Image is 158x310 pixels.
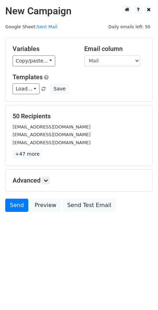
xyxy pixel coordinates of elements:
[13,112,145,120] h5: 50 Recipients
[5,199,28,212] a: Send
[13,140,91,145] small: [EMAIL_ADDRESS][DOMAIN_NAME]
[13,124,91,130] small: [EMAIL_ADDRESS][DOMAIN_NAME]
[106,24,153,29] a: Daily emails left: 50
[5,24,57,29] small: Google Sheet:
[50,83,69,94] button: Save
[84,45,145,53] h5: Email column
[13,56,55,66] a: Copy/paste...
[123,276,158,310] iframe: Chat Widget
[13,45,74,53] h5: Variables
[13,73,43,81] a: Templates
[30,199,61,212] a: Preview
[5,5,153,17] h2: New Campaign
[37,24,57,29] a: Sent Mail
[106,23,153,31] span: Daily emails left: 50
[13,132,91,137] small: [EMAIL_ADDRESS][DOMAIN_NAME]
[123,276,158,310] div: 聊天小工具
[13,83,39,94] a: Load...
[13,177,145,184] h5: Advanced
[63,199,116,212] a: Send Test Email
[13,150,42,158] a: +47 more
